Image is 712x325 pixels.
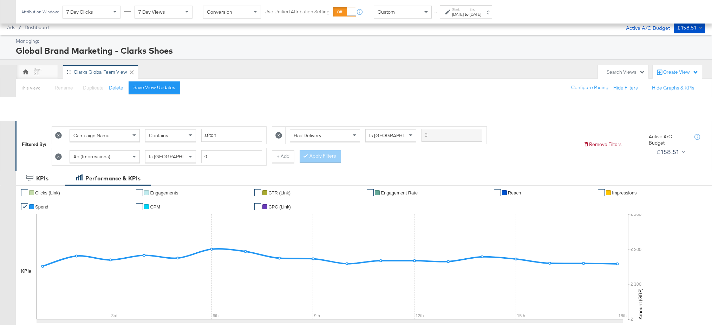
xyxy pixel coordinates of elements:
[201,129,262,142] input: Enter a search term
[149,153,203,160] span: Is [GEOGRAPHIC_DATA]
[369,132,423,139] span: Is [GEOGRAPHIC_DATA]
[207,9,232,15] span: Conversion
[21,9,59,14] div: Attribution Window:
[674,22,705,33] button: £158.51
[36,174,48,183] div: KPIs
[201,150,262,163] input: Enter a number
[268,190,290,195] span: CTR (Link)
[272,150,294,163] button: + Add
[508,190,521,195] span: Reach
[422,129,482,142] input: Enter a search term
[15,25,25,30] span: /
[138,9,165,15] span: 7 Day Views
[109,85,123,91] button: Delete
[136,189,143,196] a: ✔
[16,45,703,57] div: Global Brand Marketing - Clarks Shoes
[74,69,127,75] div: Clarks Global Team View
[73,132,110,139] span: Campaign Name
[494,189,501,196] a: ✔
[464,12,470,17] strong: to
[583,141,622,148] button: Remove Filters
[612,190,636,195] span: Impressions
[7,25,15,30] span: Ads
[381,190,418,195] span: Engagement Rate
[470,12,481,17] div: [DATE]
[21,268,31,274] div: KPIs
[21,189,28,196] a: ✔
[21,85,40,91] div: This View:
[613,85,638,91] button: Hide Filters
[654,146,687,158] button: £158.51
[35,204,48,210] span: Spend
[85,174,141,183] div: Performance & KPIs
[619,22,670,33] div: Active A/C Budget
[35,190,60,195] span: Clicks (Link)
[432,12,439,14] span: ↑
[452,7,464,12] label: Start:
[294,132,321,139] span: Had Delivery
[663,69,698,76] div: Create View
[652,85,694,91] button: Hide Graphs & KPIs
[67,70,71,74] div: Drag to reorder tab
[150,190,178,195] span: Engagements
[452,12,464,17] div: [DATE]
[21,203,28,210] a: ✔
[268,204,291,210] span: CPC (Link)
[607,69,645,75] div: Search Views
[73,153,110,160] span: Ad (Impressions)
[55,85,73,91] span: Rename
[598,189,605,196] a: ✔
[34,70,40,77] div: SB
[133,84,175,91] div: Save View Updates
[66,9,93,15] span: 7 Day Clicks
[254,203,261,210] a: ✔
[367,189,374,196] a: ✔
[677,24,696,32] div: £158.51
[150,204,160,210] span: CPM
[657,147,679,157] div: £158.51
[470,7,481,12] label: End:
[637,288,644,319] text: Amount (GBP)
[136,203,143,210] a: ✔
[254,189,261,196] a: ✔
[378,9,395,15] span: Custom
[129,81,180,94] button: Save View Updates
[649,133,687,146] div: Active A/C Budget
[83,85,104,91] span: Duplicate
[16,38,703,45] div: Managing:
[264,8,331,15] label: Use Unified Attribution Setting:
[22,141,46,148] div: Filtered By:
[149,132,168,139] span: Contains
[566,81,613,94] button: Configure Pacing
[25,25,49,30] a: Dashboard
